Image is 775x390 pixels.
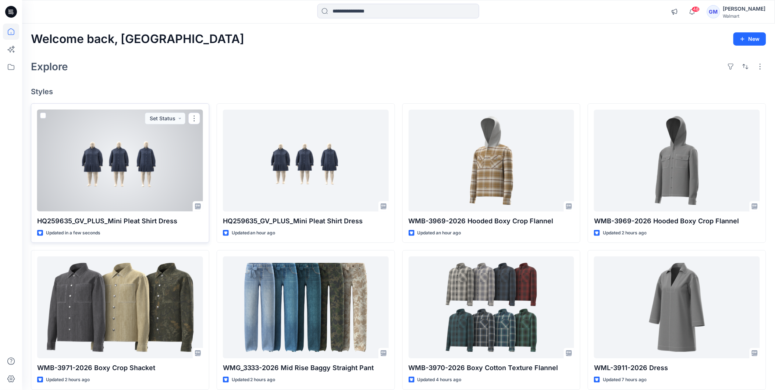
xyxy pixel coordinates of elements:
[594,363,760,373] p: WML-3911-2026 Dress
[223,256,389,358] a: WMG_3333-2026 Mid Rise Baggy Straight Pant
[603,376,647,384] p: Updated 7 hours ago
[232,229,275,237] p: Updated an hour ago
[232,376,275,384] p: Updated 2 hours ago
[37,216,203,226] p: HQ259635_GV_PLUS_Mini Pleat Shirt Dress
[417,376,462,384] p: Updated 4 hours ago
[409,256,575,358] a: WMB-3970-2026 Boxy Cotton Texture Flannel
[594,256,760,358] a: WML-3911-2026 Dress
[37,110,203,212] a: HQ259635_GV_PLUS_Mini Pleat Shirt Dress
[594,216,760,226] p: WMB-3969-2026 Hooded Boxy Crop Flannel
[603,229,647,237] p: Updated 2 hours ago
[733,32,766,46] button: New
[692,6,700,12] span: 48
[37,256,203,358] a: WMB-3971-2026 Boxy Crop Shacket
[409,363,575,373] p: WMB-3970-2026 Boxy Cotton Texture Flannel
[31,32,244,46] h2: Welcome back, [GEOGRAPHIC_DATA]
[31,87,766,96] h4: Styles
[37,363,203,373] p: WMB-3971-2026 Boxy Crop Shacket
[723,13,766,19] div: Walmart
[223,363,389,373] p: WMG_3333-2026 Mid Rise Baggy Straight Pant
[223,110,389,212] a: HQ259635_GV_PLUS_Mini Pleat Shirt Dress
[46,229,100,237] p: Updated in a few seconds
[409,216,575,226] p: WMB-3969-2026 Hooded Boxy Crop Flannel
[409,110,575,212] a: WMB-3969-2026 Hooded Boxy Crop Flannel
[723,4,766,13] div: [PERSON_NAME]
[707,5,720,18] div: GM
[31,61,68,72] h2: Explore
[223,216,389,226] p: HQ259635_GV_PLUS_Mini Pleat Shirt Dress
[594,110,760,212] a: WMB-3969-2026 Hooded Boxy Crop Flannel
[417,229,461,237] p: Updated an hour ago
[46,376,90,384] p: Updated 2 hours ago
